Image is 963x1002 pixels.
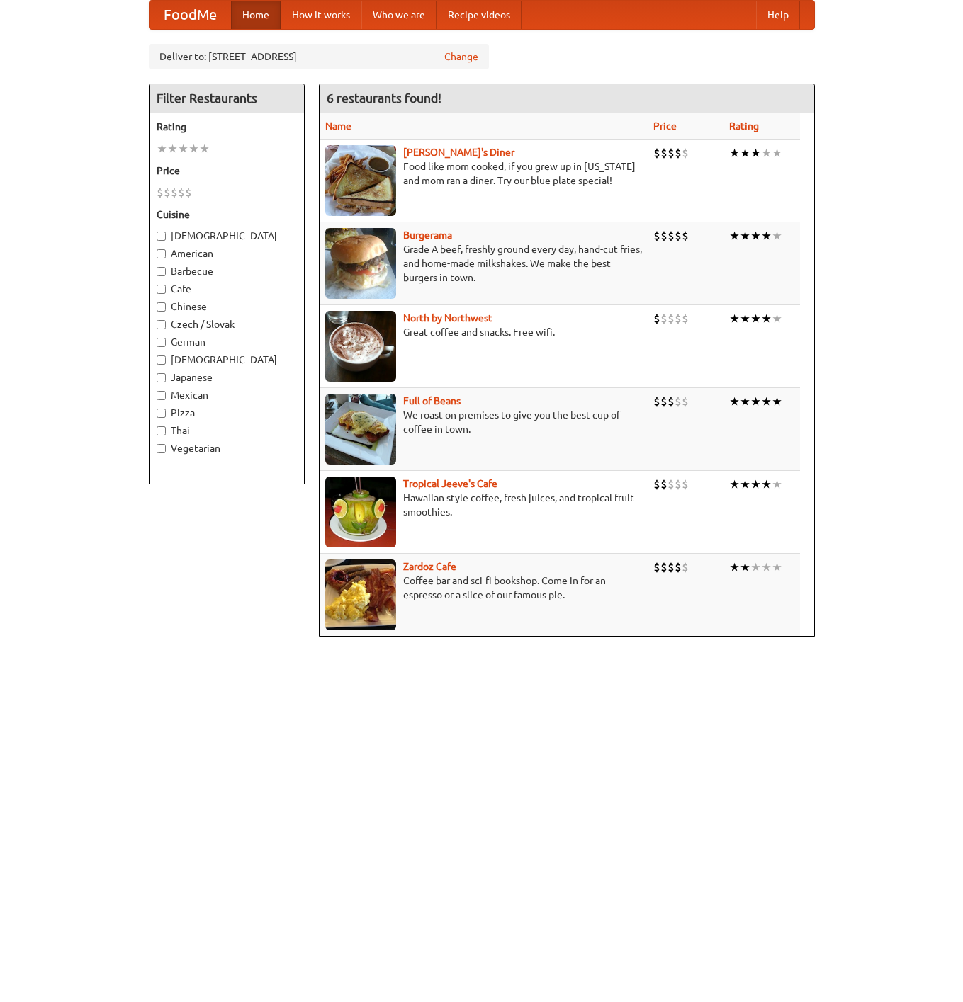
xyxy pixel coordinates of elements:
[675,559,682,575] li: $
[157,423,297,438] label: Thai
[157,185,164,200] li: $
[188,141,199,156] li: ★
[653,311,660,326] li: $
[682,311,689,326] li: $
[157,267,166,276] input: Barbecue
[682,559,689,575] li: $
[740,394,750,409] li: ★
[437,1,522,29] a: Recipe videos
[740,311,750,326] li: ★
[729,477,740,492] li: ★
[157,232,166,241] input: [DEMOGRAPHIC_DATA]
[740,477,750,492] li: ★
[761,394,772,409] li: ★
[682,145,689,161] li: $
[325,408,642,436] p: We roast on premises to give you the best cup of coffee in town.
[325,242,642,285] p: Grade A beef, freshly ground every day, hand-cut fries, and home-made milkshakes. We make the bes...
[653,477,660,492] li: $
[199,141,210,156] li: ★
[750,477,761,492] li: ★
[729,559,740,575] li: ★
[682,477,689,492] li: $
[660,559,668,575] li: $
[157,353,297,367] label: [DEMOGRAPHIC_DATA]
[668,394,675,409] li: $
[675,145,682,161] li: $
[157,355,166,365] input: [DEMOGRAPHIC_DATA]
[729,120,759,132] a: Rating
[157,335,297,349] label: German
[157,441,297,455] label: Vegetarian
[772,394,782,409] li: ★
[281,1,361,29] a: How it works
[157,302,166,312] input: Chinese
[750,311,761,326] li: ★
[157,406,297,420] label: Pizza
[327,91,441,105] ng-pluralize: 6 restaurants found!
[325,145,396,216] img: sallys.jpg
[178,185,185,200] li: $
[729,311,740,326] li: ★
[149,44,489,69] div: Deliver to: [STREET_ADDRESS]
[157,338,166,347] input: German
[325,394,396,465] img: beans.jpg
[444,50,478,64] a: Change
[761,559,772,575] li: ★
[660,477,668,492] li: $
[653,228,660,244] li: $
[403,147,514,158] a: [PERSON_NAME]'s Diner
[157,120,297,134] h5: Rating
[157,164,297,178] h5: Price
[403,395,461,406] b: Full of Beans
[668,228,675,244] li: $
[157,444,166,453] input: Vegetarian
[772,559,782,575] li: ★
[325,574,642,602] p: Coffee bar and sci-fi bookshop. Come in for an espresso or a slice of our famous pie.
[361,1,437,29] a: Who we are
[325,159,642,188] p: Food like mom cooked, if you grew up in [US_STATE] and mom ran a diner. Try our blue plate special!
[150,1,231,29] a: FoodMe
[403,229,452,241] b: Burgerama
[157,426,166,435] input: Thai
[185,185,192,200] li: $
[660,228,668,244] li: $
[157,373,166,382] input: Japanese
[157,141,167,156] li: ★
[675,477,682,492] li: $
[325,559,396,630] img: zardoz.jpg
[729,145,740,161] li: ★
[750,145,761,161] li: ★
[750,394,761,409] li: ★
[325,228,396,299] img: burgerama.jpg
[772,145,782,161] li: ★
[325,477,396,547] img: jeeves.jpg
[325,120,351,132] a: Name
[325,325,642,339] p: Great coffee and snacks. Free wifi.
[660,145,668,161] li: $
[653,394,660,409] li: $
[178,141,188,156] li: ★
[772,477,782,492] li: ★
[668,477,675,492] li: $
[740,145,750,161] li: ★
[403,312,492,324] a: North by Northwest
[164,185,171,200] li: $
[157,264,297,278] label: Barbecue
[660,311,668,326] li: $
[675,311,682,326] li: $
[729,228,740,244] li: ★
[157,409,166,418] input: Pizza
[761,228,772,244] li: ★
[403,561,456,572] a: Zardoz Cafe
[653,145,660,161] li: $
[750,559,761,575] li: ★
[403,478,497,489] a: Tropical Jeeve's Cafe
[157,285,166,294] input: Cafe
[171,185,178,200] li: $
[675,228,682,244] li: $
[150,84,304,113] h4: Filter Restaurants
